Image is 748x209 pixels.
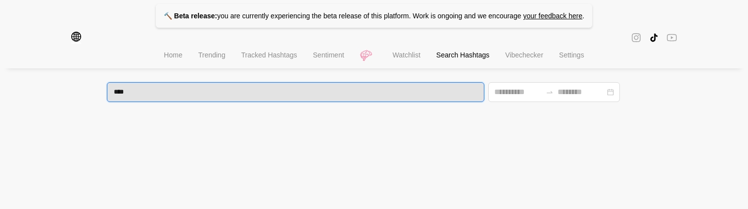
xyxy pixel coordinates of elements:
span: Watchlist [393,51,421,59]
span: Home [164,51,182,59]
span: Trending [198,51,226,59]
span: Vibechecker [505,51,543,59]
span: to [546,88,554,96]
a: your feedback here [523,12,582,20]
span: Sentiment [313,51,344,59]
span: instagram [631,32,641,44]
span: Tracked Hashtags [241,51,297,59]
strong: 🔨 Beta release: [164,12,217,20]
span: Settings [559,51,584,59]
span: Search Hashtags [436,51,489,59]
span: swap-right [546,88,554,96]
span: global [71,32,81,44]
span: youtube [667,32,677,43]
p: you are currently experiencing the beta release of this platform. Work is ongoing and we encourage . [156,4,592,28]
